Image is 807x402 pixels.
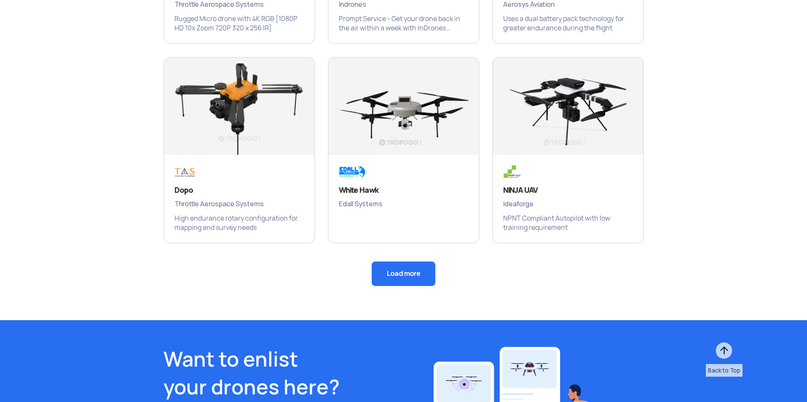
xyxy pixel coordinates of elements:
h2: Want to enlist your drones here? [164,345,397,401]
img: Brand [503,165,555,179]
img: Drone Image [329,58,479,163]
span: Edall Systems [339,199,469,210]
p: High endurance rotary configuration for mapping and survey needs [174,214,304,232]
p: NPNT Compliant Autopilot with low training requirement [503,214,633,232]
div: Back to Top [706,364,743,377]
a: Drone ImageBrandDopoThrottle Aerospace SystemsHigh endurance rotary configuration for mapping and... [164,57,315,243]
img: Drone Image [164,58,314,163]
img: Brand [174,165,226,179]
h3: NINJA UAV [503,185,633,195]
h3: White Hawk [339,185,469,195]
p: Prompt Service - Get your drone back in the air within a week with InDrones Service [339,14,469,33]
img: Drone Image [493,58,643,163]
button: Load more [372,262,435,286]
span: Throttle Aerospace Systems [174,199,304,210]
a: Drone ImageBrandNINJA UAVIdeaforgeNPNT Compliant Autopilot with low training requirement [492,57,644,243]
img: ic_arrow-up.png [715,341,733,360]
h3: Dopo [174,185,304,195]
p: Rugged Micro drone with 4K RGB [1080P HD 10x Zoom 720P 320 x 256 IR] [174,14,304,33]
p: Uses a dual battery pack technology for greater endurance during the flight [503,14,633,33]
span: Ideaforge [503,199,633,210]
a: Drone ImageBrandWhite HawkEdall Systems [328,57,480,243]
img: Brand [339,165,390,179]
